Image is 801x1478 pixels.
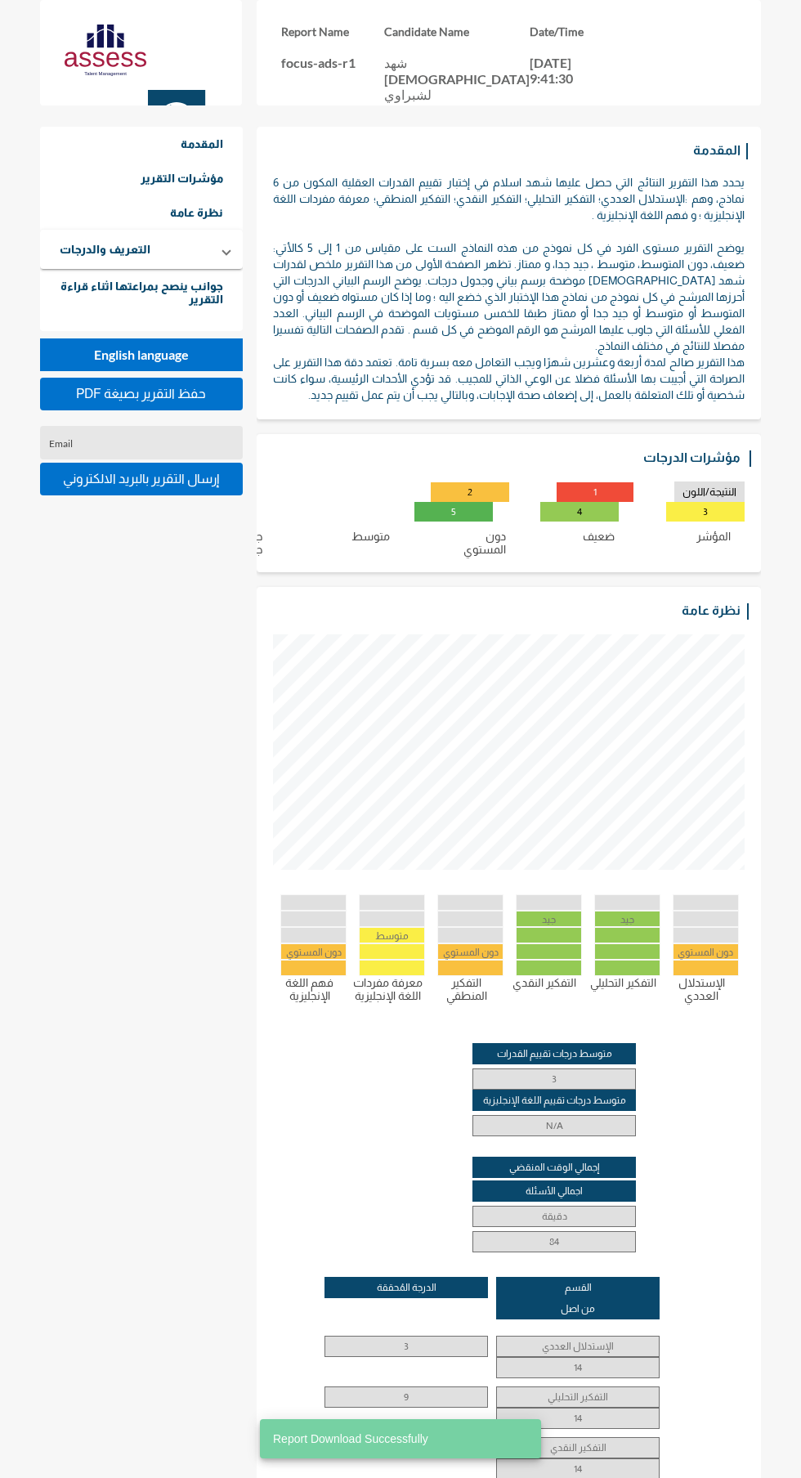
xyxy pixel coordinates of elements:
img: AssessLogoo.svg [65,25,146,76]
p: معرفة مفردات اللغة الإنجليزية [353,976,423,1002]
p: متوسط [351,530,390,556]
span: English language [94,347,189,362]
h3: Candidate Name [384,25,530,38]
img: Focus.svg [136,90,217,147]
h3: Date/Time [530,25,633,38]
span: Report Download Successfully [273,1431,428,1447]
p: متوسط درجات تقييم القدرات [472,1043,636,1064]
a: مؤشرات التقرير [40,161,243,195]
div: جيد [594,911,660,927]
button: PDF حفظ التقرير بصيغة [40,378,243,410]
p: الدرجة المُحققة [324,1277,488,1298]
button: إرسال التقرير بالبريد الالكتروني [40,463,243,495]
p: N/A [472,1115,636,1136]
p: التفكير التحليلي [588,976,658,989]
p: [DATE] 9:41:30 [530,55,603,86]
p: التفكير النقدي [509,976,579,989]
span: هذا التقرير صالح لمدة أربعة وعشرين شهرًا ويجب التعامل معه بسرية تامة. تعتمد دقة هذا التقرير على ا... [273,356,745,401]
p: 14 [496,1408,660,1429]
p: النتيجة/اللون [674,481,745,502]
h3: نظرة عامة [678,599,745,621]
h3: مؤشرات الدرجات [639,446,745,468]
p: 2 [431,482,509,502]
a: نظرة عامة [40,195,243,230]
p: 5 [414,502,493,522]
p: التفكير التحليلي [496,1386,660,1408]
p: المؤشر [696,530,731,556]
p: القسم [496,1277,660,1298]
p: فهم اللغة الإنجليزية [275,976,345,1002]
p: 1 [557,482,633,502]
p: شهد [DEMOGRAPHIC_DATA] لشبراوي [384,55,530,103]
p: focus-ads-r1 [281,55,384,70]
p: التفكير المنطقي [432,976,502,1002]
mat-expansion-panel-header: التعريف والدرجات [40,230,243,269]
div: متوسط [359,927,425,943]
p: 3 [472,1068,636,1090]
a: المقدمة [40,127,243,161]
p: اجمالي الأسئلة [472,1180,636,1202]
p: إجمالي الوقت المنقضي [472,1157,636,1178]
p: الإستدلال العددي [496,1336,660,1357]
p: يوضح التقرير مستوى الفرد في كل نموذج من هذه النماذج الست على مقياس من 1 إلى 5 كالأتي: ضعيف، دون ا... [273,240,745,354]
p: الإستدلال العددي [666,976,736,1002]
p: 84 [472,1231,636,1252]
span: إرسال التقرير بالبريد الالكتروني [63,472,219,486]
button: English language [40,338,243,371]
p: 14 [496,1357,660,1378]
a: التعريف والدرجات [40,232,170,266]
p: دون المستوي [463,530,506,556]
h3: المقدمة [689,139,745,161]
p: دقيقة [472,1206,636,1227]
p: 4 [540,502,619,522]
p: 9 [324,1386,488,1408]
div: جيد [516,911,582,927]
p: متوسط درجات تقييم اللغة الإنجليزية [472,1090,636,1111]
p: 3 [666,502,745,522]
div: دون المستوي [437,943,503,960]
div: دون المستوي [673,943,739,960]
p: 3 [324,1336,488,1357]
h3: Report Name [281,25,384,38]
p: من اصل [496,1298,660,1319]
p: التفكير النقدي [496,1437,660,1458]
span: PDF حفظ التقرير بصيغة [76,387,206,401]
p: ضعيف [583,530,615,556]
div: دون المستوي [280,943,347,960]
a: جوانب ينصح بمراعتها اثناء قراءة التقرير [40,269,243,316]
p: يحدد هذا التقرير النتائج التي حصل عليها شهد اسلام في إختبار تقييم القدرات العقلية المكون من 6 نما... [273,174,745,223]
